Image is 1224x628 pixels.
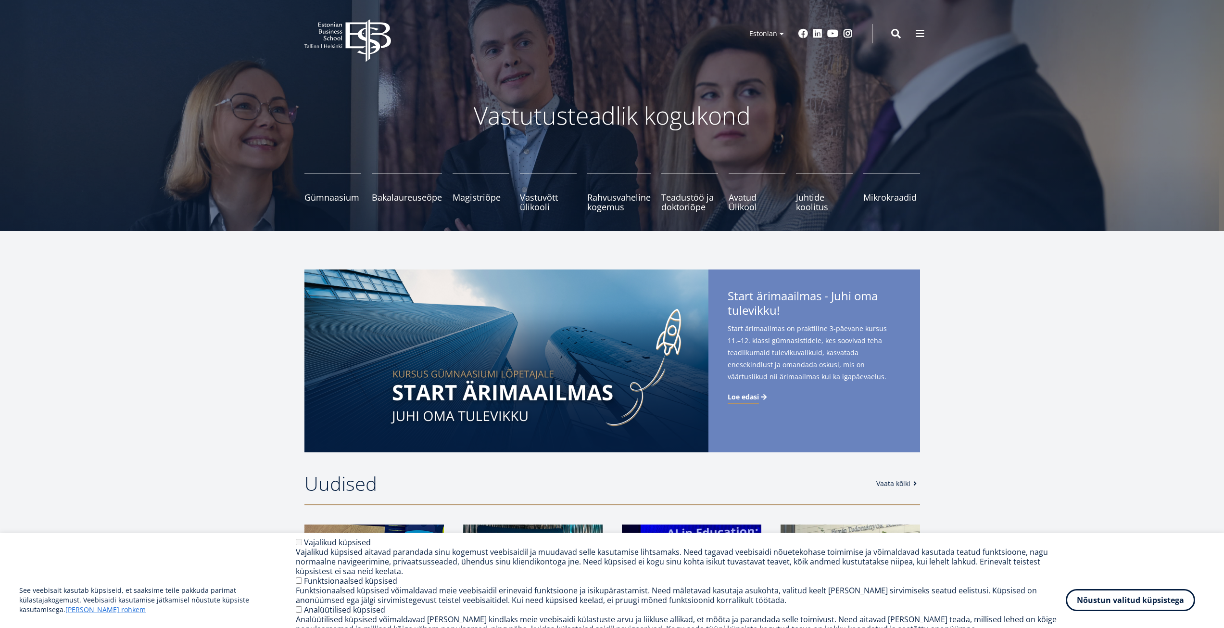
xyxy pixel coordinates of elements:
[304,604,385,615] label: Analüütilised küpsised
[304,269,708,452] img: Start arimaailmas
[453,192,509,202] span: Magistriõpe
[728,289,901,320] span: Start ärimaailmas - Juhi oma
[304,472,867,496] h2: Uudised
[661,173,718,212] a: Teadustöö ja doktoriõpe
[19,586,296,615] p: See veebisait kasutab küpsiseid, et saaksime teile pakkuda parimat külastajakogemust. Veebisaidi ...
[781,525,920,621] img: a
[587,173,651,212] a: Rahvusvaheline kogemus
[728,303,780,318] span: tulevikku!
[827,29,838,38] a: Youtube
[587,192,651,212] span: Rahvusvaheline kogemus
[372,192,442,202] span: Bakalaureuseõpe
[296,547,1066,576] div: Vajalikud küpsised aitavad parandada sinu kogemust veebisaidil ja muudavad selle kasutamise lihts...
[622,525,761,621] img: Ai in Education
[728,392,769,402] a: Loe edasi
[304,192,361,202] span: Gümnaasium
[65,605,146,615] a: [PERSON_NAME] rohkem
[520,192,577,212] span: Vastuvõtt ülikooli
[304,525,444,621] img: Majandusõpik
[296,586,1066,605] div: Funktsionaalsed küpsised võimaldavad meie veebisaidil erinevaid funktsioone ja isikupärastamist. ...
[863,192,920,202] span: Mikrokraadid
[520,173,577,212] a: Vastuvõtt ülikooli
[661,192,718,212] span: Teadustöö ja doktoriõpe
[357,101,867,130] p: Vastutusteadlik kogukond
[304,537,371,548] label: Vajalikud küpsised
[372,173,442,212] a: Bakalaureuseõpe
[728,322,901,383] span: Start ärimaailmas on praktiline 3-päevane kursus 11.–12. klassi gümnasistidele, kes soovivad teha...
[843,29,853,38] a: Instagram
[876,479,920,488] a: Vaata kõiki
[1066,589,1195,611] button: Nõustun valitud küpsistega
[304,576,397,586] label: Funktsionaalsed küpsised
[453,173,509,212] a: Magistriõpe
[813,29,822,38] a: Linkedin
[796,173,853,212] a: Juhtide koolitus
[798,29,808,38] a: Facebook
[796,192,853,212] span: Juhtide koolitus
[729,173,785,212] a: Avatud Ülikool
[863,173,920,212] a: Mikrokraadid
[728,392,759,402] span: Loe edasi
[729,192,785,212] span: Avatud Ülikool
[463,525,603,621] img: 20th Madis Habakuk Cup
[304,173,361,212] a: Gümnaasium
